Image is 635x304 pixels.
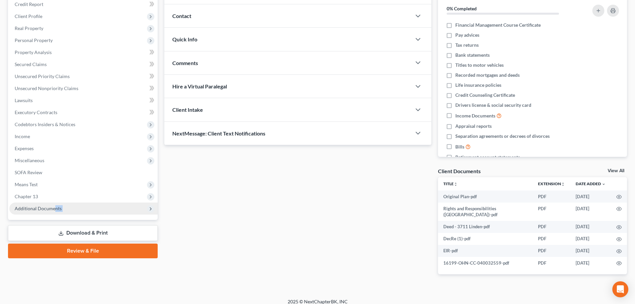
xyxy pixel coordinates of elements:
[15,61,47,67] span: Secured Claims
[533,203,570,221] td: PDF
[9,46,158,58] a: Property Analysis
[438,257,533,269] td: 16199-OHN-CC-040032559-pdf
[455,143,464,150] span: Bills
[608,169,624,173] a: View All
[172,106,203,113] span: Client Intake
[15,37,53,43] span: Personal Property
[455,52,490,58] span: Bank statements
[15,121,75,127] span: Codebtors Insiders & Notices
[438,221,533,233] td: Deed - 3711 Linden-pdf
[533,245,570,257] td: PDF
[15,49,52,55] span: Property Analysis
[15,133,30,139] span: Income
[15,85,78,91] span: Unsecured Nonpriority Claims
[576,181,606,186] a: Date Added expand_more
[15,182,38,187] span: Means Test
[570,257,611,269] td: [DATE]
[533,257,570,269] td: PDF
[8,244,158,258] a: Review & File
[15,145,34,151] span: Expenses
[15,1,43,7] span: Credit Report
[455,154,520,161] span: Retirement account statements
[15,158,44,163] span: Miscellaneous
[570,191,611,203] td: [DATE]
[533,233,570,245] td: PDF
[438,245,533,257] td: EIR-pdf
[570,203,611,221] td: [DATE]
[455,82,501,88] span: Life insurance policies
[8,225,158,241] a: Download & Print
[15,194,38,199] span: Chapter 13
[455,22,541,28] span: Financial Management Course Certificate
[455,72,520,78] span: Recorded mortgages and deeds
[455,42,479,48] span: Tax returns
[172,13,191,19] span: Contact
[15,206,62,211] span: Additional Documents
[438,191,533,203] td: Original Plan-pdf
[172,60,198,66] span: Comments
[455,62,504,68] span: Titles to motor vehicles
[15,170,42,175] span: SOFA Review
[561,182,565,186] i: unfold_more
[172,83,227,89] span: Hire a Virtual Paralegal
[9,167,158,179] a: SOFA Review
[9,106,158,118] a: Executory Contracts
[438,233,533,245] td: DecRe (1)-pdf
[172,36,197,42] span: Quick Info
[15,73,70,79] span: Unsecured Priority Claims
[570,245,611,257] td: [DATE]
[447,6,477,11] strong: 0% Completed
[438,203,533,221] td: Rights and Responsibilities ([GEOGRAPHIC_DATA])-pdf
[602,182,606,186] i: expand_more
[455,133,550,139] span: Separation agreements or decrees of divorces
[9,94,158,106] a: Lawsuits
[533,191,570,203] td: PDF
[443,181,458,186] a: Titleunfold_more
[9,58,158,70] a: Secured Claims
[455,32,479,38] span: Pay advices
[455,123,492,129] span: Appraisal reports
[533,221,570,233] td: PDF
[455,112,495,119] span: Income Documents
[455,92,515,98] span: Credit Counseling Certificate
[15,13,42,19] span: Client Profile
[15,109,57,115] span: Executory Contracts
[9,70,158,82] a: Unsecured Priority Claims
[15,97,33,103] span: Lawsuits
[612,281,628,297] div: Open Intercom Messenger
[9,82,158,94] a: Unsecured Nonpriority Claims
[15,25,43,31] span: Real Property
[172,130,265,136] span: NextMessage: Client Text Notifications
[570,221,611,233] td: [DATE]
[538,181,565,186] a: Extensionunfold_more
[455,102,531,108] span: Drivers license & social security card
[570,233,611,245] td: [DATE]
[438,168,481,175] div: Client Documents
[454,182,458,186] i: unfold_more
